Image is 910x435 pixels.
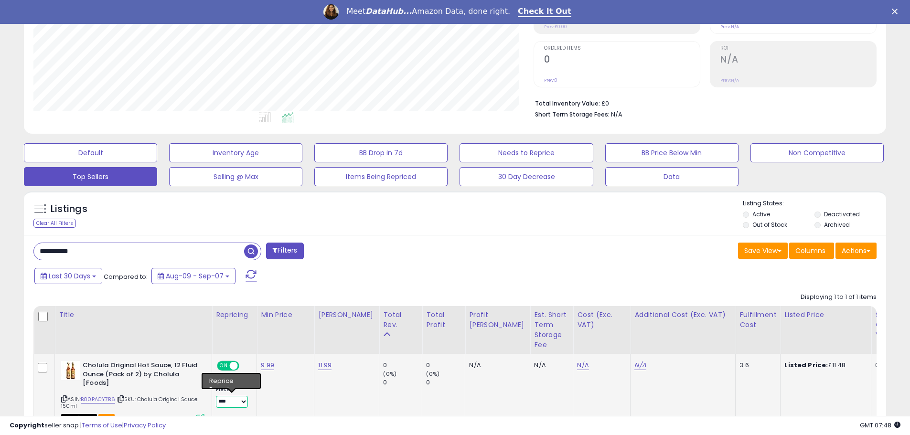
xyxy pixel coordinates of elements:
[720,46,876,51] span: ROI
[789,243,834,259] button: Columns
[535,110,610,118] b: Short Term Storage Fees:
[383,370,396,378] small: (0%)
[460,143,593,162] button: Needs to Reprice
[10,421,44,430] strong: Copyright
[98,414,115,422] span: FBA
[739,310,776,330] div: Fulfillment Cost
[318,310,375,320] div: [PERSON_NAME]
[544,54,700,67] h2: 0
[426,378,465,387] div: 0
[544,24,567,30] small: Prev: £0.00
[61,395,197,410] span: | SKU: Cholula Original Sauce 150ml
[365,7,412,16] i: DataHub...
[720,54,876,67] h2: N/A
[720,24,739,30] small: Prev: N/A
[544,46,700,51] span: Ordered Items
[318,361,332,370] a: 11.99
[534,310,569,350] div: Est. Short Term Storage Fee
[611,110,622,119] span: N/A
[383,310,418,330] div: Total Rev.
[752,210,770,218] label: Active
[51,202,87,216] h5: Listings
[544,77,557,83] small: Prev: 0
[426,361,465,370] div: 0
[784,361,864,370] div: £11.48
[720,77,739,83] small: Prev: N/A
[383,361,422,370] div: 0
[59,310,208,320] div: Title
[33,219,76,228] div: Clear All Filters
[824,221,850,229] label: Archived
[261,310,310,320] div: Min Price
[795,246,825,255] span: Columns
[535,97,869,108] li: £0
[61,361,204,421] div: ASIN:
[824,210,860,218] label: Deactivated
[169,143,302,162] button: Inventory Age
[24,167,157,186] button: Top Sellers
[24,143,157,162] button: Default
[61,361,80,380] img: 51kIz1hlsnL._SL40_.jpg
[104,272,148,281] span: Compared to:
[469,310,526,330] div: Profit [PERSON_NAME]
[218,362,230,370] span: ON
[81,395,115,403] a: B00PACY7B6
[835,243,877,259] button: Actions
[124,421,166,430] a: Privacy Policy
[314,167,448,186] button: Items Being Repriced
[634,310,731,320] div: Additional Cost (Exc. VAT)
[169,167,302,186] button: Selling @ Max
[605,167,739,186] button: Data
[346,7,510,16] div: Meet Amazon Data, done right.
[739,361,773,370] div: 3.6
[577,361,589,370] a: N/A
[752,221,787,229] label: Out of Stock
[323,4,339,20] img: Profile image for Georgie
[784,310,867,320] div: Listed Price
[784,361,828,370] b: Listed Price:
[534,361,566,370] div: N/A
[605,143,739,162] button: BB Price Below Min
[383,378,422,387] div: 0
[266,243,303,259] button: Filters
[892,9,901,14] div: Close
[261,361,274,370] a: 9.99
[577,310,626,330] div: Cost (Exc. VAT)
[83,361,199,390] b: Cholula Original Hot Sauce, 12 Fluid Ounce (Pack of 2) by Cholula [Foods]
[743,199,886,208] p: Listing States:
[82,421,122,430] a: Terms of Use
[801,293,877,302] div: Displaying 1 to 1 of 1 items
[216,310,253,320] div: Repricing
[634,361,646,370] a: N/A
[61,414,97,422] span: All listings that are currently out of stock and unavailable for purchase on Amazon
[426,370,439,378] small: (0%)
[151,268,236,284] button: Aug-09 - Sep-07
[460,167,593,186] button: 30 Day Decrease
[314,143,448,162] button: BB Drop in 7d
[238,362,253,370] span: OFF
[426,310,461,330] div: Total Profit
[166,271,224,281] span: Aug-09 - Sep-07
[34,268,102,284] button: Last 30 Days
[469,361,523,370] div: N/A
[518,7,571,17] a: Check It Out
[49,271,90,281] span: Last 30 Days
[738,243,788,259] button: Save View
[216,386,249,408] div: Preset:
[535,99,600,107] b: Total Inventory Value:
[10,421,166,430] div: seller snap | |
[750,143,884,162] button: Non Competitive
[216,376,249,384] div: Amazon AI
[860,421,900,430] span: 2025-10-9 07:48 GMT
